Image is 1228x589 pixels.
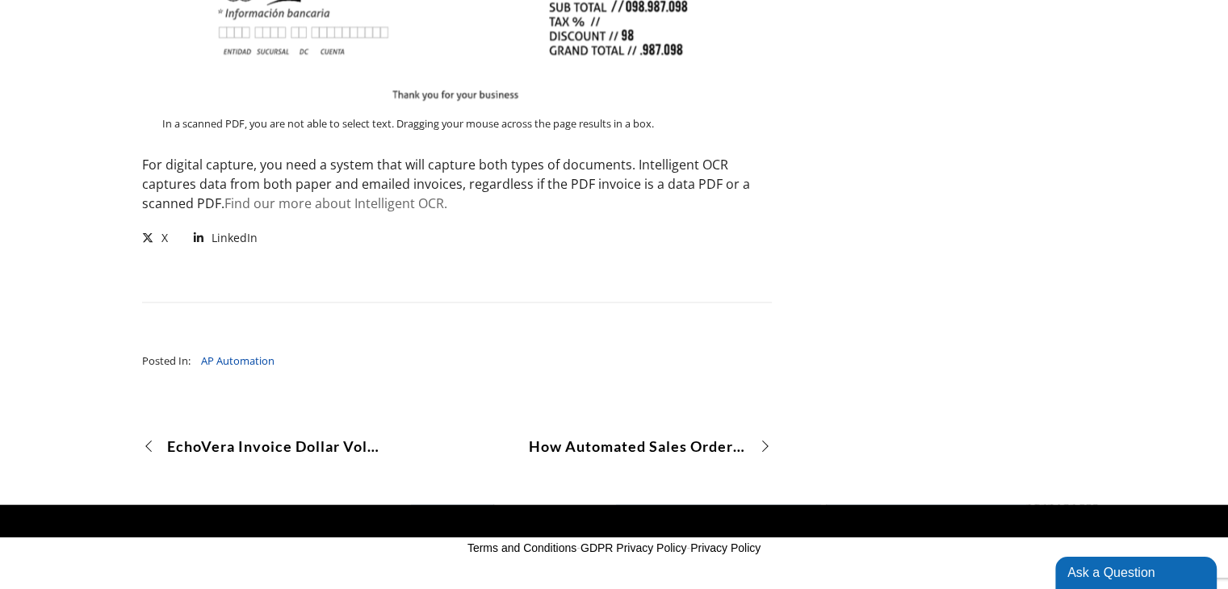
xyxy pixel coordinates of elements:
[162,114,751,136] p: In a scanned PDF, you are not able to select text. Dragging your mouse across the page results in...
[690,541,761,554] a: Privacy Policy
[142,155,772,213] p: For digital capture, you need a system that will capture both types of documents. Intelligent OCR...
[142,435,397,453] a: EchoVera Invoice Dollar Volume Surpasses $8 Billion Mark
[142,228,168,244] a: X
[580,541,686,554] a: GDPR Privacy Policy
[194,228,258,244] a: LinkedIn
[224,194,447,212] a: Find our more about Intelligent OCR.
[517,437,759,456] span: How Automated Sales Order Processing for NetSuite Increases Sales
[467,541,576,554] a: Terms and Conditions
[200,353,274,368] a: AP Automation
[142,353,191,368] span: Posted In:
[517,435,772,453] a: How Automated Sales Order Processing for NetSuite Increases Sales
[212,228,258,248] span: LinkedIn
[1055,553,1220,589] iframe: chat widget
[686,541,690,554] span: -
[161,228,168,248] span: X
[155,437,397,456] span: EchoVera Invoice Dollar Volume Surpasses $8 Billion Mark
[576,541,580,554] span: -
